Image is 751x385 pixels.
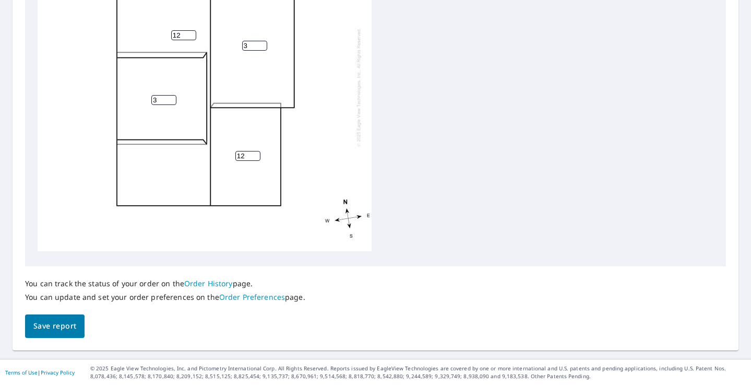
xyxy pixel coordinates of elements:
[5,369,38,376] a: Terms of Use
[90,365,746,380] p: © 2025 Eagle View Technologies, Inc. and Pictometry International Corp. All Rights Reserved. Repo...
[25,293,305,302] p: You can update and set your order preferences on the page.
[5,369,75,376] p: |
[41,369,75,376] a: Privacy Policy
[219,292,285,302] a: Order Preferences
[25,314,85,338] button: Save report
[25,279,305,288] p: You can track the status of your order on the page.
[184,278,233,288] a: Order History
[33,320,76,333] span: Save report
